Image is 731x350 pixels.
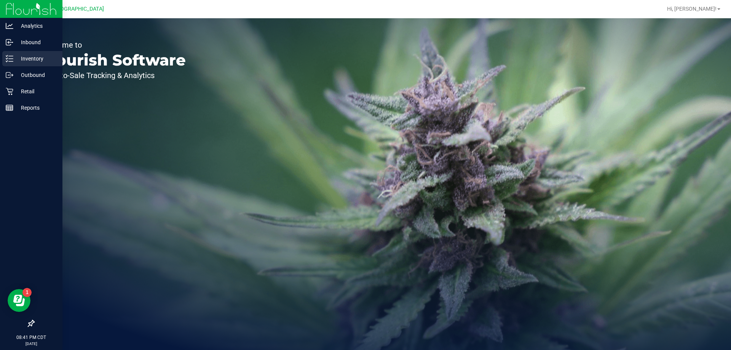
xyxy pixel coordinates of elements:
[6,22,13,30] inline-svg: Analytics
[41,41,186,49] p: Welcome to
[6,71,13,79] inline-svg: Outbound
[41,53,186,68] p: Flourish Software
[6,38,13,46] inline-svg: Inbound
[13,21,59,30] p: Analytics
[6,55,13,62] inline-svg: Inventory
[3,341,59,347] p: [DATE]
[13,38,59,47] p: Inbound
[13,103,59,112] p: Reports
[667,6,717,12] span: Hi, [PERSON_NAME]!
[22,288,32,297] iframe: Resource center unread badge
[3,334,59,341] p: 08:41 PM CDT
[52,6,104,12] span: [GEOGRAPHIC_DATA]
[41,72,186,79] p: Seed-to-Sale Tracking & Analytics
[6,88,13,95] inline-svg: Retail
[13,87,59,96] p: Retail
[6,104,13,112] inline-svg: Reports
[8,289,30,312] iframe: Resource center
[13,54,59,63] p: Inventory
[13,70,59,80] p: Outbound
